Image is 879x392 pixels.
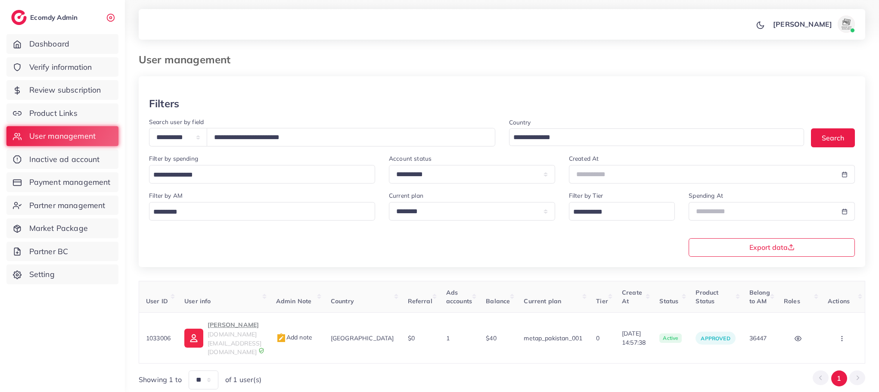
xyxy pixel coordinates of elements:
a: User management [6,126,118,146]
span: Market Package [29,223,88,234]
span: Partner management [29,200,106,211]
span: 1033006 [146,334,171,342]
span: Product Status [696,289,718,305]
label: Account status [389,154,432,163]
span: $0 [408,334,415,342]
label: Current plan [389,191,423,200]
button: Search [811,128,855,147]
img: logo [11,10,27,25]
span: Belong to AM [749,289,770,305]
span: Country [331,297,354,305]
a: Market Package [6,218,118,238]
label: Spending At [689,191,723,200]
span: Partner BC [29,246,68,257]
span: Create At [622,289,642,305]
input: Search for option [510,131,793,144]
span: Verify information [29,62,92,73]
label: Filter by spending [149,154,198,163]
a: Payment management [6,172,118,192]
ul: Pagination [813,370,865,386]
span: $40 [486,334,496,342]
span: 0 [596,334,599,342]
span: Setting [29,269,55,280]
input: Search for option [570,205,664,219]
a: logoEcomdy Admin [11,10,80,25]
span: active [659,333,682,343]
label: Filter by AM [149,191,183,200]
a: Partner management [6,196,118,215]
span: [GEOGRAPHIC_DATA] [331,334,394,342]
span: User ID [146,297,168,305]
span: Export data [749,244,795,251]
h3: User management [139,53,237,66]
img: avatar [838,16,855,33]
span: User info [184,297,211,305]
a: Verify information [6,57,118,77]
a: Review subscription [6,80,118,100]
span: Status [659,297,678,305]
img: admin_note.cdd0b510.svg [276,333,286,343]
span: approved [701,335,730,342]
a: [PERSON_NAME][DOMAIN_NAME][EMAIL_ADDRESS][DOMAIN_NAME] [184,320,262,356]
span: 36447 [749,334,767,342]
a: Inactive ad account [6,149,118,169]
span: Actions [828,297,850,305]
span: Product Links [29,108,78,119]
span: Ads accounts [446,289,472,305]
input: Search for option [150,205,364,219]
label: Filter by Tier [569,191,603,200]
img: ic-user-info.36bf1079.svg [184,329,203,348]
span: [DOMAIN_NAME][EMAIL_ADDRESS][DOMAIN_NAME] [208,330,261,356]
span: Balance [486,297,510,305]
span: 1 [446,334,450,342]
label: Country [509,118,531,127]
span: Roles [784,297,800,305]
span: [DATE] 14:57:38 [622,329,646,347]
label: Search user by field [149,118,204,126]
span: Payment management [29,177,111,188]
a: Dashboard [6,34,118,54]
a: Partner BC [6,242,118,261]
span: User management [29,131,96,142]
div: Search for option [569,202,675,221]
div: Search for option [149,165,375,184]
span: Tier [596,297,608,305]
span: Add note [276,333,312,341]
label: Created At [569,154,599,163]
div: Search for option [509,128,804,146]
h3: Filters [149,97,179,110]
button: Export data [689,238,855,257]
img: 9CAL8B2pu8EFxCJHYAAAAldEVYdGRhdGU6Y3JlYXRlADIwMjItMTItMDlUMDQ6NTg6MzkrMDA6MDBXSlgLAAAAJXRFWHRkYXR... [258,348,264,354]
span: Review subscription [29,84,101,96]
span: of 1 user(s) [225,375,261,385]
span: Inactive ad account [29,154,100,165]
span: Dashboard [29,38,69,50]
p: [PERSON_NAME] [773,19,832,29]
button: Go to page 1 [831,370,847,386]
span: metap_pakistan_001 [524,334,582,342]
span: Admin Note [276,297,312,305]
a: Product Links [6,103,118,123]
p: [PERSON_NAME] [208,320,262,330]
span: Showing 1 to [139,375,182,385]
span: Referral [408,297,432,305]
a: Setting [6,264,118,284]
input: Search for option [150,168,364,182]
span: Current plan [524,297,561,305]
h2: Ecomdy Admin [30,13,80,22]
a: [PERSON_NAME]avatar [768,16,858,33]
div: Search for option [149,202,375,221]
